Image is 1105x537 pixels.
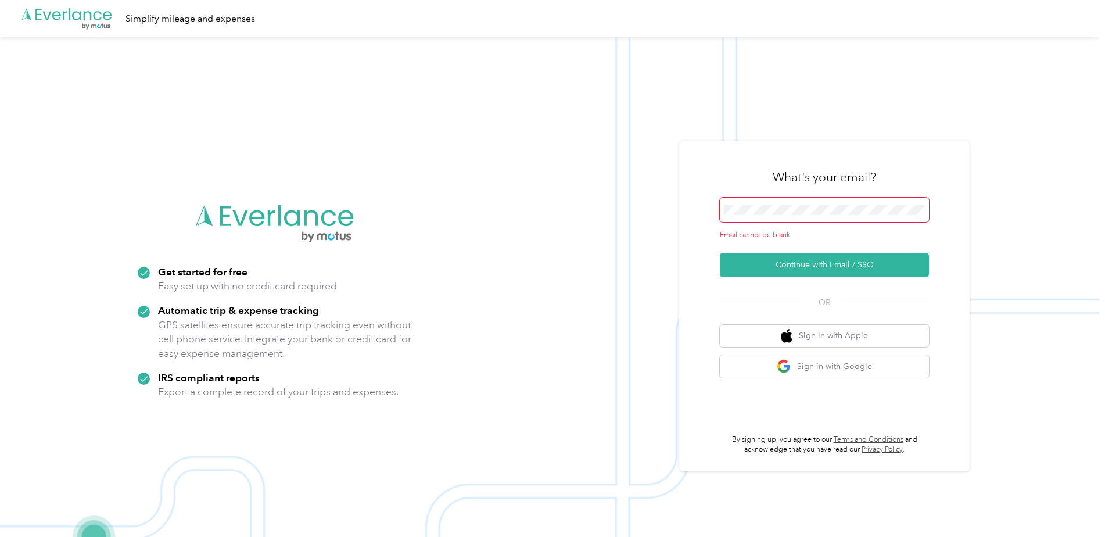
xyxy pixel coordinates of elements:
[781,329,792,343] img: apple logo
[834,435,903,444] a: Terms and Conditions
[720,435,929,455] p: By signing up, you agree to our and acknowledge that you have read our .
[720,355,929,378] button: google logoSign in with Google
[773,169,876,185] h3: What's your email?
[720,325,929,348] button: apple logoSign in with Apple
[158,279,337,293] p: Easy set up with no credit card required
[720,230,929,241] div: Email cannot be blank
[158,385,399,399] p: Export a complete record of your trips and expenses.
[862,445,903,454] a: Privacy Policy
[804,296,845,309] span: OR
[720,253,929,277] button: Continue with Email / SSO
[158,304,319,316] strong: Automatic trip & expense tracking
[158,371,260,384] strong: IRS compliant reports
[158,266,247,278] strong: Get started for free
[158,318,412,361] p: GPS satellites ensure accurate trip tracking even without cell phone service. Integrate your bank...
[125,12,255,26] div: Simplify mileage and expenses
[777,359,791,374] img: google logo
